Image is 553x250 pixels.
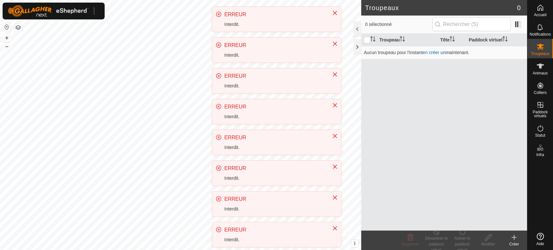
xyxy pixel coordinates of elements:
div: ERREUR [225,103,326,111]
span: Notifications [530,32,551,36]
div: Interdit. [225,113,326,120]
img: Logo Gallagher [8,5,89,17]
button: – [3,42,11,50]
button: + [3,34,11,42]
span: Infra [536,153,544,157]
div: ERREUR [225,195,326,203]
a: Contactez-nous [193,242,221,247]
span: Animaux [533,71,548,75]
button: i [351,240,358,247]
a: Politique de confidentialité [141,242,186,247]
button: Couches de carte [14,24,22,31]
div: ERREUR [225,226,326,234]
span: Troupeaux [531,52,549,56]
div: ERREUR [225,134,326,142]
div: Interdit. [225,206,326,212]
div: ERREUR [225,11,326,18]
th: Paddock virtuel [466,34,527,46]
button: Close [330,193,340,202]
span: 0 [517,3,521,13]
div: ERREUR [225,41,326,49]
button: Close [330,39,340,48]
a: Aide [527,230,553,248]
th: Tête [438,34,466,46]
button: Close [330,131,340,141]
button: Réinitialiser la carte [3,23,11,31]
span: Accueil [534,13,547,17]
div: Interdit. [225,236,326,243]
p-sorticon: Activer pour trier [370,37,375,42]
div: Interdit. [225,21,326,28]
p-sorticon: Activer pour trier [400,37,405,42]
span: Paddock virtuels [529,110,551,118]
div: Interdit. [225,144,326,151]
span: Supprimer [401,242,419,246]
div: ERREUR [225,72,326,80]
span: Statut [535,133,545,137]
div: Interdit. [225,175,326,182]
input: Rechercher (S) [432,17,511,31]
div: Interdit. [225,52,326,59]
span: i [354,241,355,246]
div: Interdit. [225,83,326,89]
th: Troupeau [377,34,438,46]
button: Close [330,101,340,110]
button: Close [330,8,340,17]
div: Modifier [475,241,501,247]
button: Close [330,70,340,79]
span: Aide [536,242,544,246]
p-sorticon: Activer pour trier [450,37,455,42]
span: Colliers [534,91,547,95]
h2: Troupeaux [365,4,517,12]
span: 0 sélectionné [365,21,432,28]
a: en créer un [423,50,446,55]
button: Close [330,162,340,171]
button: Close [330,224,340,233]
div: ERREUR [225,165,326,172]
div: Créer [501,241,527,247]
td: Aucun troupeau pour l'instant maintenant. [361,46,527,59]
p-sorticon: Activer pour trier [502,37,508,42]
